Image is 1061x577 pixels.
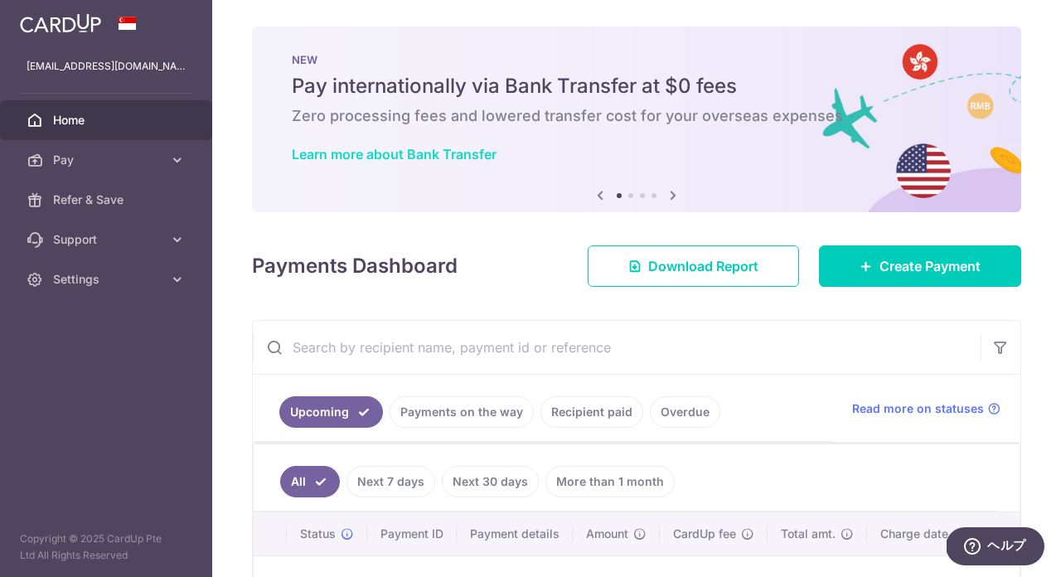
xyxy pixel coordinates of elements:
img: Bank transfer banner [252,27,1021,212]
span: Create Payment [879,256,981,276]
a: Learn more about Bank Transfer [292,146,497,162]
a: Create Payment [819,245,1021,287]
span: Settings [53,271,162,288]
th: Payment details [457,512,573,555]
span: Total amt. [781,526,836,542]
span: Read more on statuses [852,400,984,417]
a: Overdue [650,396,720,428]
span: Due date [993,526,1043,542]
a: Read more on statuses [852,400,1000,417]
h5: Pay internationally via Bank Transfer at $0 fees [292,73,981,99]
a: Download Report [588,245,799,287]
p: NEW [292,53,981,66]
span: Pay [53,152,162,168]
h4: Payments Dashboard [252,251,458,281]
span: CardUp fee [673,526,736,542]
a: Upcoming [279,396,383,428]
h6: Zero processing fees and lowered transfer cost for your overseas expenses [292,106,981,126]
a: Recipient paid [540,396,643,428]
a: Next 7 days [346,466,435,497]
span: Amount [586,526,628,542]
th: Payment ID [367,512,457,555]
p: [EMAIL_ADDRESS][DOMAIN_NAME] [27,58,186,75]
span: Home [53,112,162,128]
img: CardUp [20,13,101,33]
a: Payments on the way [390,396,534,428]
span: Refer & Save [53,192,162,208]
span: Support [53,231,162,248]
a: Next 30 days [442,466,539,497]
span: Download Report [648,256,758,276]
iframe: ウィジェットを開いて詳しい情報を確認できます [947,527,1044,569]
a: More than 1 month [545,466,675,497]
a: All [280,466,340,497]
input: Search by recipient name, payment id or reference [253,321,981,374]
span: Charge date [880,526,948,542]
span: Status [300,526,336,542]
